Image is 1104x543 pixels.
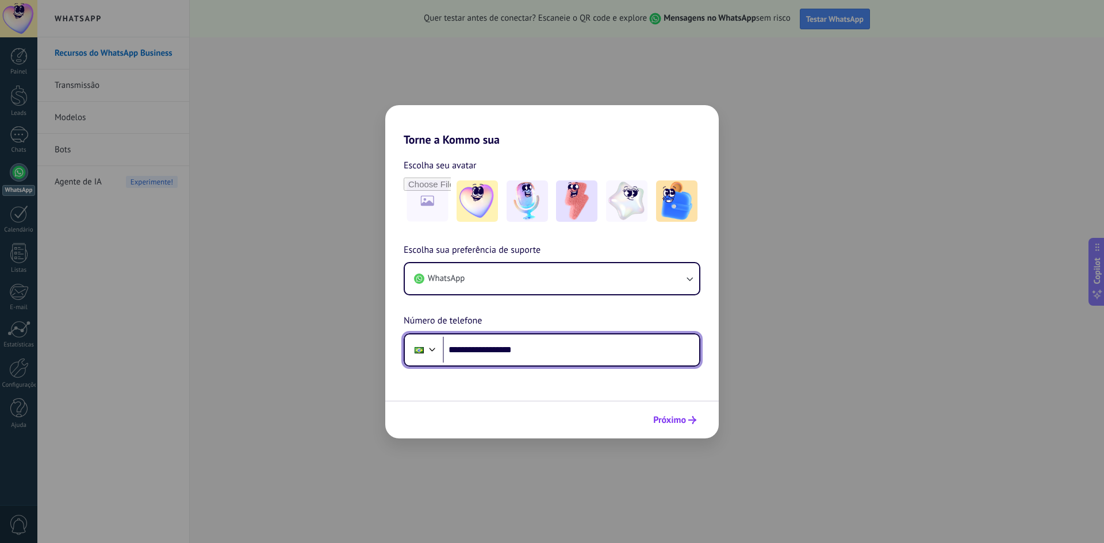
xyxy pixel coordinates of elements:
span: Escolha sua preferência de suporte [404,243,540,258]
span: WhatsApp [428,273,465,284]
img: -5.jpeg [656,180,697,222]
span: Próximo [653,416,686,424]
button: Próximo [648,410,701,430]
h2: Torne a Kommo sua [385,105,719,147]
img: -1.jpeg [457,180,498,222]
img: -4.jpeg [606,180,647,222]
div: Brazil: + 55 [408,338,430,362]
span: Escolha seu avatar [404,158,477,173]
img: -2.jpeg [507,180,548,222]
img: -3.jpeg [556,180,597,222]
span: Número de telefone [404,314,482,329]
button: WhatsApp [405,263,699,294]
